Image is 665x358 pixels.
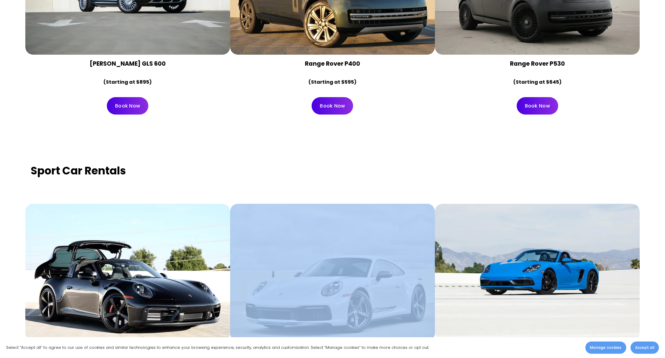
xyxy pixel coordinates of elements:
button: Accept all [631,342,659,354]
a: Book Now [312,97,353,115]
strong: [PERSON_NAME] GLS 600 [90,60,166,68]
a: Book Now [517,97,558,115]
strong: (Starting at $895) [103,79,152,86]
strong: Sport Car Rentals [31,163,126,178]
span: Manage cookies [590,345,621,350]
strong: Range Rover P400 [305,60,360,68]
strong: Range Rover P530 [510,60,565,68]
strong: (Starting at $595) [309,79,356,86]
span: Accept all [635,345,654,350]
strong: (Starting at $645) [513,79,562,86]
p: Select “Accept all” to agree to our use of cookies and similar technologies to enhance your brows... [6,344,429,351]
button: Manage cookies [585,342,626,354]
a: Book Now [107,97,148,115]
